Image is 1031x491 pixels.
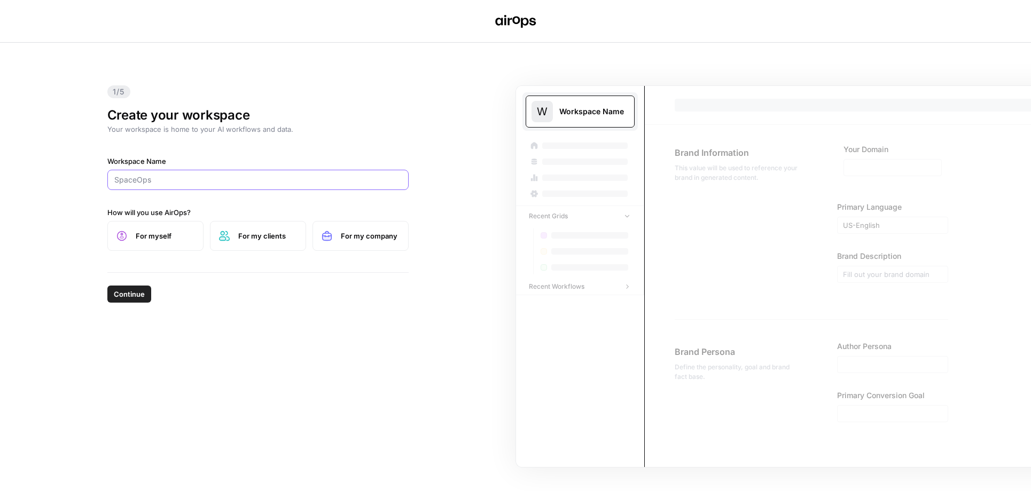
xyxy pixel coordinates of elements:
[107,85,130,98] span: 1/5
[537,104,548,119] span: W
[114,175,402,185] input: SpaceOps
[107,286,151,303] button: Continue
[238,231,297,241] span: For my clients
[107,207,409,218] label: How will you use AirOps?
[107,124,409,134] p: Your workspace is home to your AI workflows and data.
[136,231,194,241] span: For myself
[107,107,409,124] h1: Create your workspace
[341,231,400,241] span: For my company
[107,156,409,167] label: Workspace Name
[114,289,145,299] span: Continue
